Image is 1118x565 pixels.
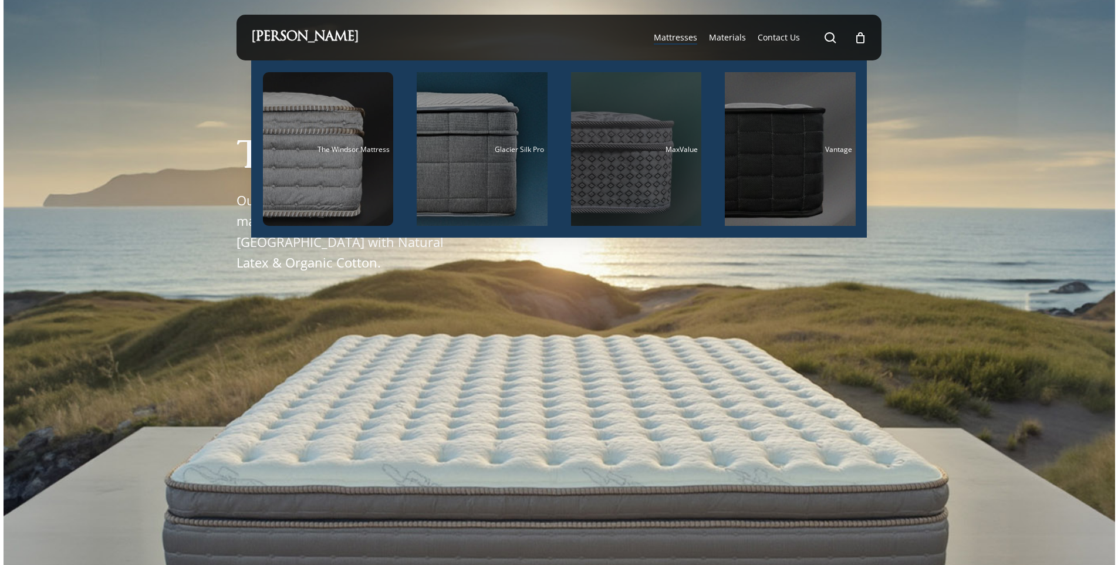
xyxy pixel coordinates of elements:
a: Glacier Silk Pro [417,72,548,226]
p: Our premiere luxury handcrafted mattress. Made in the [GEOGRAPHIC_DATA] with Natural Latex & Orga... [237,190,457,273]
h1: The Windsor [237,140,506,176]
a: Mattresses [654,32,697,43]
a: MaxValue [571,72,702,226]
span: Glacier Silk Pro [495,144,544,154]
a: [PERSON_NAME] [251,31,359,44]
span: The Windsor Mattress [318,144,390,154]
a: The Windsor Mattress [263,72,394,226]
a: Cart [854,31,867,44]
nav: Main Menu [648,15,867,60]
span: Vantage [825,144,852,154]
a: Contact Us [758,32,800,43]
a: Materials [709,32,746,43]
span: MaxValue [666,144,698,154]
span: T [237,140,261,176]
a: Vantage [725,72,856,226]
